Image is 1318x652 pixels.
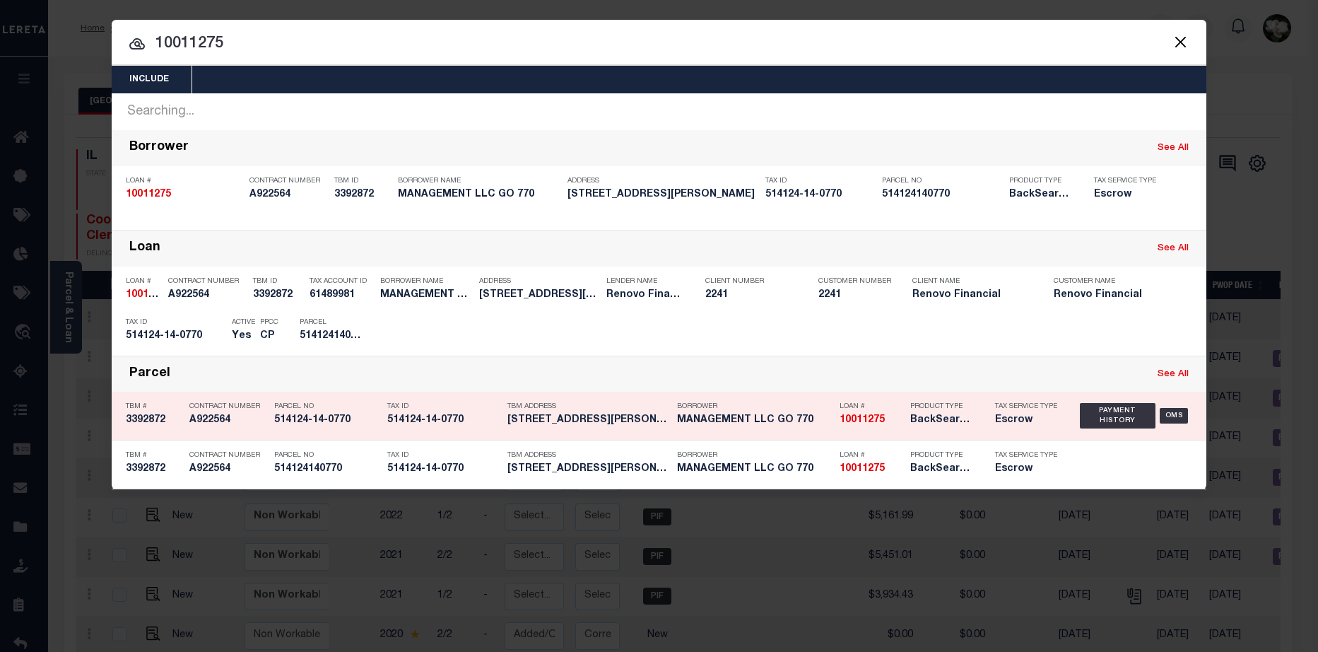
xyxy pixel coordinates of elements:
p: TBM Address [507,402,670,411]
p: Loan # [126,177,242,185]
p: Tax ID [765,177,875,185]
p: Address [567,177,758,185]
button: Include [112,66,187,93]
h5: 2241 [705,289,797,301]
p: Loan # [840,402,903,411]
h5: 514124140770 [300,330,363,342]
p: Address [479,277,599,286]
p: Lender Name [606,277,684,286]
h5: 3392872 [126,414,182,426]
p: Tax ID [387,451,500,460]
p: Borrower Name [398,177,560,185]
div: OMS [1160,408,1189,424]
a: See All [1158,244,1189,253]
h5: 514124140770 [882,189,1002,201]
h5: 10011275 [840,463,903,475]
p: Tax Service Type [995,402,1059,411]
p: Product Type [910,402,974,411]
a: See All [1158,144,1189,153]
p: PPCC [260,318,278,327]
h5: 10011275 [126,289,161,301]
p: TBM Address [507,451,670,460]
h5: BackSearch,Escrow [910,414,974,426]
strong: 10011275 [840,464,885,474]
p: Tax Service Type [1094,177,1165,185]
input: Start typing... [112,32,1206,57]
h5: 514124-14-0770 [274,414,380,426]
strong: 10011275 [126,190,171,199]
h5: 10011275 [840,414,903,426]
h5: 514124-14-0770 [387,414,500,426]
p: Parcel No [274,402,380,411]
h5: MANAGEMENT LLC GO 770 [677,414,832,426]
p: Borrower [677,402,832,411]
div: Loan [129,240,160,257]
p: Customer Name [1054,277,1174,286]
p: Contract Number [189,402,267,411]
h5: MANAGEMENT LLC GO 770 [677,463,832,475]
h5: Yes [232,330,253,342]
button: Close [1171,33,1189,51]
h5: 6097 RODMAN HOLLYWOOD FL 330231800 [507,414,670,426]
p: Tax ID [126,318,225,327]
div: Borrower [129,140,189,156]
p: Loan # [126,277,161,286]
p: Tax Service Type [995,451,1059,460]
h5: 61489981 [310,289,373,301]
h5: Escrow [995,414,1059,426]
h5: 10011275 [126,189,242,201]
p: Parcel No [882,177,1002,185]
p: Borrower Name [380,277,472,286]
div: Parcel [129,366,170,383]
p: TBM ID [334,177,391,185]
p: Active [232,318,255,327]
p: Borrower [677,451,832,460]
h5: 6097 RODMAN HOLLYWOOD FL 330231800 [507,463,670,475]
p: Tax ID [387,402,500,411]
h5: 514124-14-0770 [765,189,875,201]
h5: Renovo Financial [606,289,684,301]
p: Product Type [910,451,974,460]
h5: CP [260,330,278,342]
p: Client Name [912,277,1032,286]
h5: 3392872 [334,189,391,201]
div: Searching... [112,94,1206,130]
p: TBM ID [253,277,302,286]
p: Contract Number [168,277,246,286]
h5: BackSearch,Escrow [1009,189,1073,201]
p: Tax Account ID [310,277,373,286]
p: TBM # [126,451,182,460]
p: Parcel [300,318,363,327]
h5: 2241 [818,289,889,301]
h5: 3392872 [253,289,302,301]
h5: 3392872 [126,463,182,475]
h5: A922564 [249,189,327,201]
h5: 6097 RODMAN HOLLYWOOD FL 330231800 [567,189,758,201]
h5: Renovo Financial [912,289,1032,301]
p: TBM # [126,402,182,411]
h5: MANAGEMENT LLC GO 770 [380,289,472,301]
p: Parcel No [274,451,380,460]
h5: Escrow [995,463,1059,475]
h5: MANAGEMENT LLC GO 770 [398,189,560,201]
h5: 514124-14-0770 [126,330,225,342]
h5: A922564 [189,414,267,426]
h5: A922564 [168,289,246,301]
strong: 10011275 [840,415,885,425]
h5: BackSearch,Escrow [910,463,974,475]
p: Client Number [705,277,797,286]
h5: A922564 [189,463,267,475]
p: Contract Number [249,177,327,185]
strong: 10011275 [126,290,171,300]
h5: 514124140770 [274,463,380,475]
p: Customer Number [818,277,891,286]
p: Loan # [840,451,903,460]
h5: Renovo Financial [1054,289,1174,301]
h5: 6097 RODMAN HOLLYWOOD FL 330231800 [479,289,599,301]
h5: Escrow [1094,189,1165,201]
a: See All [1158,370,1189,379]
p: Contract Number [189,451,267,460]
h5: 514124-14-0770 [387,463,500,475]
p: Product Type [1009,177,1073,185]
div: Payment History [1080,403,1155,429]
